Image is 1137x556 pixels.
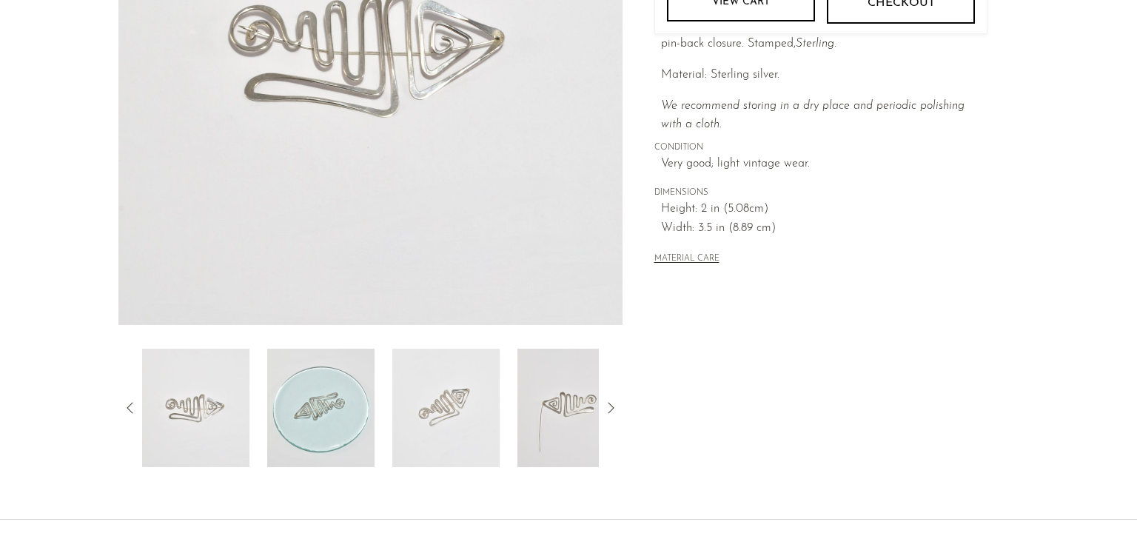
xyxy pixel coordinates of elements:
[392,349,500,467] img: Sterling Calder Brooch
[661,66,987,85] p: Material: Sterling silver.
[796,38,836,50] em: Sterling.
[661,155,987,174] span: Very good; light vintage wear.
[142,349,249,467] img: Sterling Calder Brooch
[654,187,987,200] span: DIMENSIONS
[661,100,965,131] i: We recommend storing in a dry place and periodic polishing with a cloth.
[654,254,720,265] button: MATERIAL CARE
[654,141,987,155] span: CONDITION
[267,349,375,467] img: Sterling Calder Brooch
[517,349,625,467] img: Sterling Calder Brooch
[661,219,987,238] span: Width: 3.5 in (8.89 cm)
[661,200,987,219] span: Height: 2 in (5.08cm)
[661,16,987,54] p: Rare, vintage handmade brooch in a sculptural calder-like form, pin-back closure. Stamped,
